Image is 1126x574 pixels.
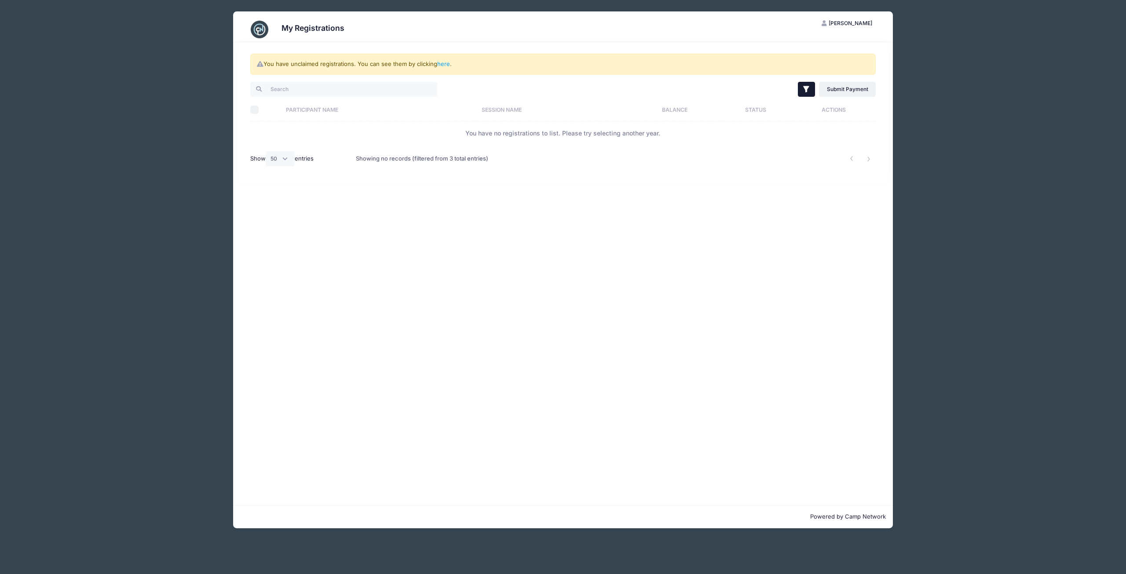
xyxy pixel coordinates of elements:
h3: My Registrations [281,23,344,33]
div: You have unclaimed registrations. You can see them by clicking . [250,54,876,75]
th: Select All [250,98,281,121]
th: Participant Name: activate to sort column ascending [281,98,477,121]
th: Balance: activate to sort column ascending [631,98,719,121]
select: Showentries [266,151,295,166]
button: [PERSON_NAME] [814,16,880,31]
label: Show entries [250,151,314,166]
a: Submit Payment [819,82,876,97]
th: Session Name: activate to sort column ascending [477,98,631,121]
div: Showing no records (filtered from 3 total entries) [356,149,488,169]
img: CampNetwork [251,21,268,38]
th: Actions: activate to sort column ascending [792,98,876,121]
input: Search [250,82,437,97]
th: Status: activate to sort column ascending [719,98,792,121]
a: here [437,60,450,67]
span: [PERSON_NAME] [829,20,872,26]
p: Powered by Camp Network [240,512,886,521]
td: You have no registrations to list. Please try selecting another year. [250,121,876,145]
